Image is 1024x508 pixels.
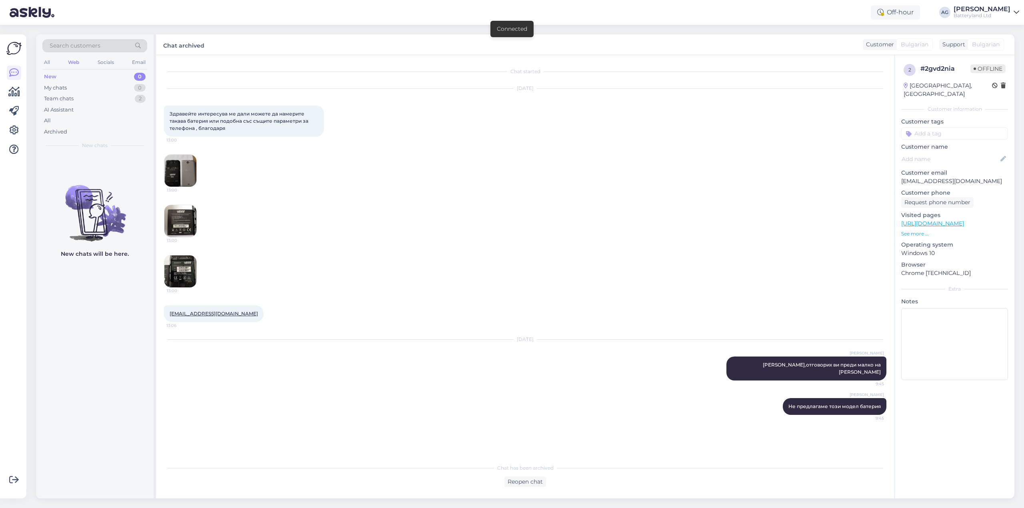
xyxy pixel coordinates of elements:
p: Customer email [901,169,1008,177]
div: [DATE] [164,336,886,343]
div: Request phone number [901,197,974,208]
div: Web [66,57,81,68]
div: # 2gvd2nia [920,64,970,74]
div: Chat started [164,68,886,75]
img: Attachment [164,205,196,237]
div: Customer [863,40,894,49]
div: Support [939,40,965,49]
p: Windows 10 [901,249,1008,257]
a: [PERSON_NAME]Batteryland Ltd [954,6,1019,19]
div: Socials [96,57,116,68]
label: Chat archived [163,39,204,50]
p: Operating system [901,241,1008,249]
span: 13:00 [167,237,197,243]
div: New [44,73,56,81]
span: Offline [970,64,1006,73]
p: Customer tags [901,118,1008,126]
span: Bulgarian [972,40,1000,49]
div: AG [939,7,950,18]
input: Add name [902,155,999,163]
span: Здравейте интересува ме дали можете да намерите такава батерия или подобна със същите параметри з... [170,111,310,131]
span: [PERSON_NAME] [850,392,884,398]
span: 13:00 [167,187,197,193]
img: No chats [36,171,154,243]
span: [PERSON_NAME] [850,350,884,356]
div: All [42,57,52,68]
p: New chats will be here. [61,250,129,258]
span: 9:45 [854,381,884,387]
span: Chat has been archived [497,464,554,472]
span: 13:00 [167,288,197,294]
div: Email [130,57,147,68]
p: Customer phone [901,189,1008,197]
img: Attachment [164,155,196,187]
img: Attachment [164,255,196,287]
a: [EMAIL_ADDRESS][DOMAIN_NAME] [170,311,258,317]
p: Browser [901,261,1008,269]
a: [URL][DOMAIN_NAME] [901,220,964,227]
span: 9:45 [854,415,884,421]
div: Reopen chat [504,476,546,487]
span: Bulgarian [901,40,928,49]
p: Customer name [901,143,1008,151]
div: 0 [134,84,146,92]
div: 0 [134,73,146,81]
div: All [44,117,51,125]
div: Archived [44,128,67,136]
span: 13:06 [166,323,196,329]
img: Askly Logo [6,41,22,56]
div: My chats [44,84,67,92]
div: Extra [901,285,1008,293]
div: Connected [497,25,527,33]
div: [PERSON_NAME] [954,6,1010,12]
div: Off-hour [871,5,920,20]
div: 2 [135,95,146,103]
div: [DATE] [164,85,886,92]
p: Visited pages [901,211,1008,219]
p: Chrome [TECHNICAL_ID] [901,269,1008,277]
p: [EMAIL_ADDRESS][DOMAIN_NAME] [901,177,1008,185]
span: Не предлагаме този модел батерия [788,403,881,409]
input: Add a tag [901,127,1008,139]
span: 13:00 [166,137,196,143]
span: 2 [908,67,911,73]
span: New chats [82,142,108,149]
div: Customer information [901,106,1008,113]
span: Search customers [50,42,100,50]
div: Batteryland Ltd [954,12,1010,19]
span: [PERSON_NAME],отговорих ви преди малко на [PERSON_NAME] [763,362,882,375]
div: [GEOGRAPHIC_DATA], [GEOGRAPHIC_DATA] [904,82,992,98]
p: Notes [901,297,1008,306]
div: Team chats [44,95,74,103]
div: AI Assistant [44,106,74,114]
p: See more ... [901,230,1008,237]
